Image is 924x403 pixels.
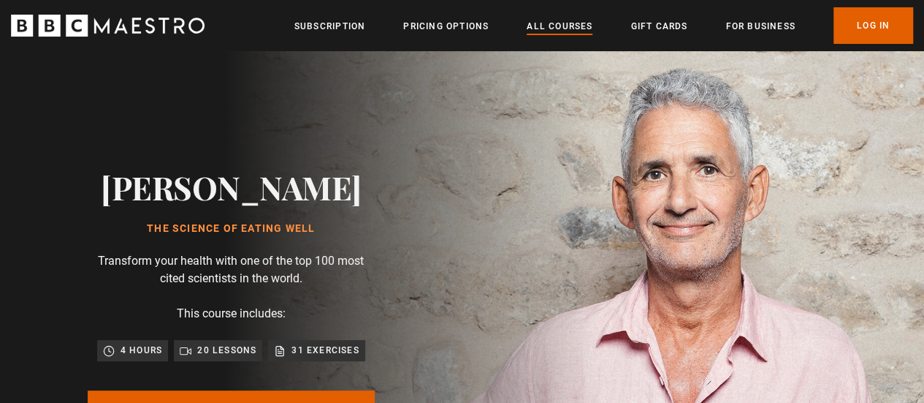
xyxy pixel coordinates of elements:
a: All Courses [527,19,592,34]
h2: [PERSON_NAME] [101,168,362,206]
svg: BBC Maestro [11,15,205,37]
a: Subscription [294,19,365,34]
a: Log In [833,7,913,44]
a: Gift Cards [630,19,687,34]
h1: The Science of Eating Well [101,223,362,235]
p: Transform your health with one of the top 100 most cited scientists in the world. [88,252,375,287]
nav: Primary [294,7,913,44]
a: Pricing Options [403,19,489,34]
p: This course includes: [177,305,286,323]
a: For business [725,19,795,34]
